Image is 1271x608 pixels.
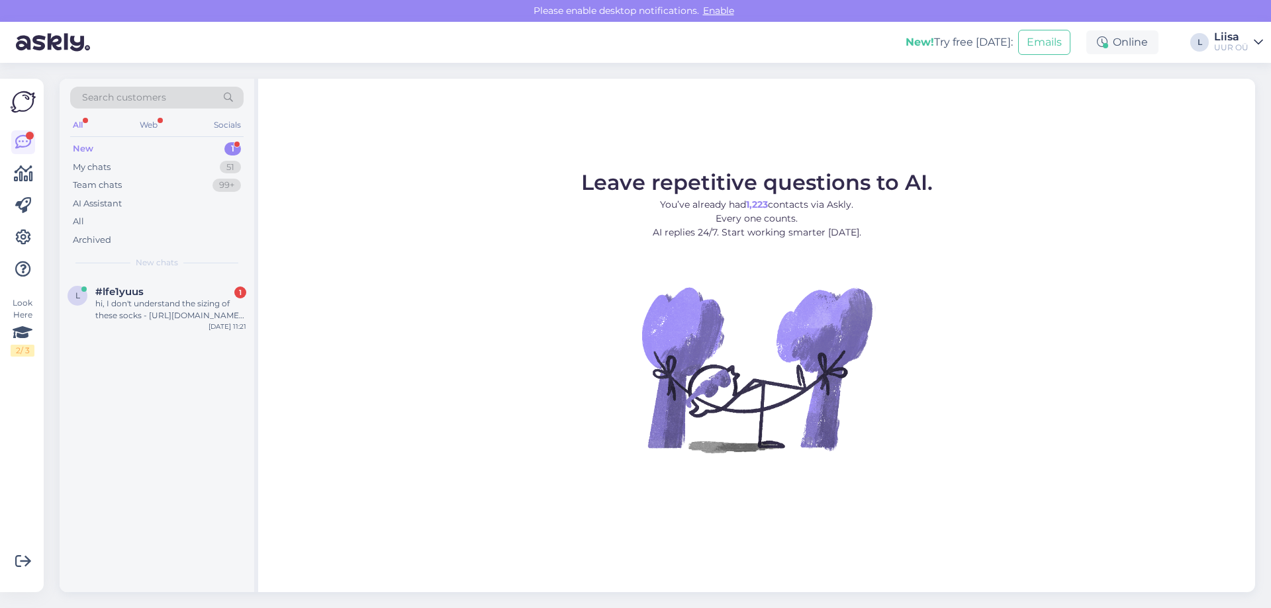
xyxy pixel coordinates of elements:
div: My chats [73,161,111,174]
span: Leave repetitive questions to AI. [581,169,933,195]
div: UUR OÜ [1214,42,1248,53]
a: LiisaUUR OÜ [1214,32,1263,53]
button: Emails [1018,30,1070,55]
b: New! [906,36,934,48]
div: Team chats [73,179,122,192]
div: AI Assistant [73,197,122,210]
span: Search customers [82,91,166,105]
div: Look Here [11,297,34,357]
div: L [1190,33,1209,52]
div: Archived [73,234,111,247]
img: Askly Logo [11,89,36,114]
img: No Chat active [637,250,876,488]
div: Online [1086,30,1158,54]
div: 2 / 3 [11,345,34,357]
div: 1 [224,142,241,155]
div: Try free [DATE]: [906,34,1013,50]
div: hi, I don't understand the sizing of these socks - [URL][DOMAIN_NAME] - can you pls clarify [95,298,246,322]
div: Socials [211,116,244,134]
div: Liisa [1214,32,1248,42]
b: 1,223 [746,198,768,210]
div: [DATE] 11:21 [209,322,246,331]
p: You’ve already had contacts via Askly. Every one counts. AI replies 24/7. Start working smarter [... [581,198,933,239]
div: 1 [234,286,246,298]
div: 99+ [212,179,241,192]
span: l [75,290,80,300]
div: New [73,142,93,155]
span: #lfe1yuus [95,286,144,298]
div: All [73,215,84,228]
div: 51 [220,161,241,174]
span: Enable [699,5,738,17]
span: New chats [136,257,178,269]
div: All [70,116,85,134]
div: Web [137,116,160,134]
